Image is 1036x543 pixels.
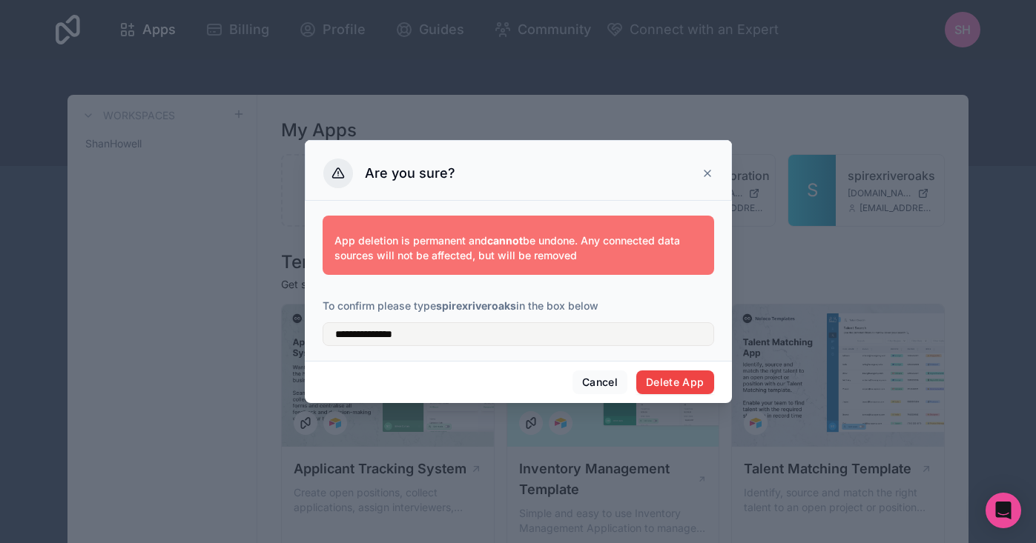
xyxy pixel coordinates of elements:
h3: Are you sure? [365,164,455,182]
button: Cancel [573,370,627,394]
button: Delete App [636,370,714,394]
div: Open Intercom Messenger [986,493,1021,528]
strong: cannot [487,234,523,247]
strong: spirexriveroaks [436,299,516,312]
p: To confirm please type in the box below [323,299,714,313]
p: App deletion is permanent and be undone. Any connected data sources will not be affected, but wil... [334,233,702,263]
